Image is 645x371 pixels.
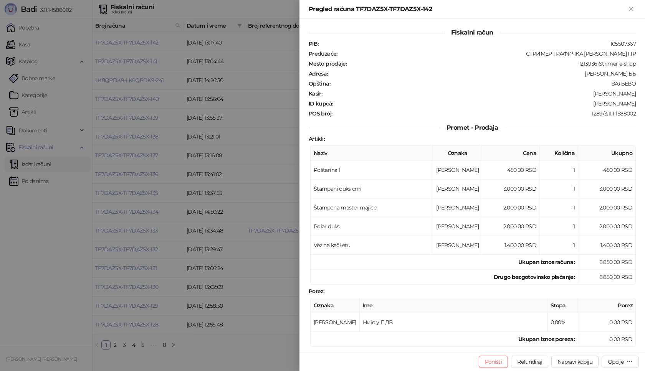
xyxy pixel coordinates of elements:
th: Porez [578,298,636,313]
button: Zatvori [627,5,636,14]
th: Količina [540,146,578,161]
td: 1 [540,180,578,198]
td: 0,00 RSD [578,313,636,332]
th: Naziv [311,146,433,161]
td: Vez na kačketu [311,236,433,255]
td: 0,00% [547,313,578,332]
td: 3.000,00 RSD [578,180,636,198]
span: Promet - Prodaja [440,124,504,131]
td: 2.000,00 RSD [482,217,540,236]
div: Opcije [608,358,623,365]
td: 450,00 RSD [578,161,636,180]
div: Pregled računa TF7DAZ5X-TF7DAZ5X-142 [309,5,627,14]
div: 105507367 [319,40,637,47]
div: СТРИМЕР ГРАФИЧКА [PERSON_NAME] ПР [338,50,637,57]
div: [PERSON_NAME] ББ [329,70,637,77]
td: 3.000,00 RSD [482,180,540,198]
strong: Mesto prodaje : [309,60,347,67]
strong: ID kupca : [309,100,333,107]
span: Napravi kopiju [557,358,592,365]
button: Napravi kopiju [551,356,599,368]
button: Refundiraj [511,356,548,368]
strong: PIB : [309,40,318,47]
div: 1289/3.11.1-f588002 [333,110,637,117]
strong: Artikli : [309,135,324,142]
th: Stopa [547,298,578,313]
span: Fiskalni račun [445,29,499,36]
td: Štampana master majice [311,198,433,217]
div: 1213936-Strimer e-shop [347,60,637,67]
td: [PERSON_NAME] [433,198,482,217]
th: Cena [482,146,540,161]
strong: Porez : [309,288,324,295]
td: 8.850,00 RSD [578,255,636,270]
td: 1 [540,217,578,236]
button: Poništi [479,356,508,368]
div: :[PERSON_NAME] [334,100,637,107]
strong: Adresa : [309,70,328,77]
strong: Preduzeće : [309,50,337,57]
th: Ime [360,298,547,313]
td: 0,00 RSD [578,332,636,347]
div: ВАЉЕВО [331,80,637,87]
th: Ukupno [578,146,636,161]
div: [PERSON_NAME] [323,90,637,97]
td: 2.000,00 RSD [482,198,540,217]
td: 1.400,00 RSD [578,236,636,255]
strong: Opština : [309,80,330,87]
td: 1 [540,198,578,217]
td: Štampani duks crni [311,180,433,198]
strong: Ukupan iznos računa : [518,259,575,265]
td: [PERSON_NAME] [433,236,482,255]
td: 1 [540,236,578,255]
td: 2.000,00 RSD [578,198,636,217]
strong: Drugo bezgotovinsko plaćanje : [494,274,575,280]
td: [PERSON_NAME] [433,180,482,198]
td: 450,00 RSD [482,161,540,180]
th: Oznaka [311,298,360,313]
strong: Ukupan iznos poreza: [518,336,575,343]
td: 1.400,00 RSD [482,236,540,255]
td: [PERSON_NAME] [433,161,482,180]
strong: Kasir : [309,90,322,97]
td: 8.850,00 RSD [578,270,636,285]
th: Oznaka [433,146,482,161]
td: Није у ПДВ [360,313,547,332]
td: 1 [540,161,578,180]
strong: POS broj : [309,110,332,117]
td: [PERSON_NAME] [433,217,482,236]
td: [PERSON_NAME] [311,313,360,332]
td: Poštarina 1 [311,161,433,180]
button: Opcije [602,356,639,368]
td: Polar duks [311,217,433,236]
td: 2.000,00 RSD [578,217,636,236]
